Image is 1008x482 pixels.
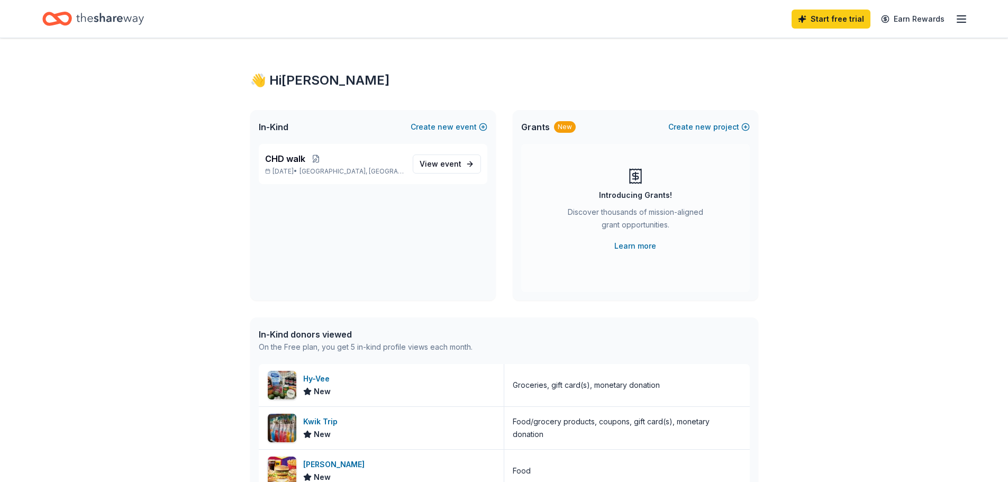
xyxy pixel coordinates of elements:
[314,428,331,441] span: New
[695,121,711,133] span: new
[513,415,741,441] div: Food/grocery products, coupons, gift card(s), monetary donation
[411,121,487,133] button: Createnewevent
[413,154,481,174] a: View event
[250,72,758,89] div: 👋 Hi [PERSON_NAME]
[299,167,404,176] span: [GEOGRAPHIC_DATA], [GEOGRAPHIC_DATA]
[303,415,342,428] div: Kwik Trip
[265,152,305,165] span: CHD walk
[513,465,531,477] div: Food
[513,379,660,392] div: Groceries, gift card(s), monetary donation
[875,10,951,29] a: Earn Rewards
[438,121,453,133] span: new
[440,159,461,168] span: event
[303,458,369,471] div: [PERSON_NAME]
[259,341,473,353] div: On the Free plan, you get 5 in-kind profile views each month.
[420,158,461,170] span: View
[521,121,550,133] span: Grants
[268,371,296,399] img: Image for Hy-Vee
[259,328,473,341] div: In-Kind donors viewed
[42,6,144,31] a: Home
[599,189,672,202] div: Introducing Grants!
[554,121,576,133] div: New
[314,385,331,398] span: New
[614,240,656,252] a: Learn more
[564,206,707,235] div: Discover thousands of mission-aligned grant opportunities.
[259,121,288,133] span: In-Kind
[792,10,870,29] a: Start free trial
[265,167,404,176] p: [DATE] •
[303,372,334,385] div: Hy-Vee
[668,121,750,133] button: Createnewproject
[268,414,296,442] img: Image for Kwik Trip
